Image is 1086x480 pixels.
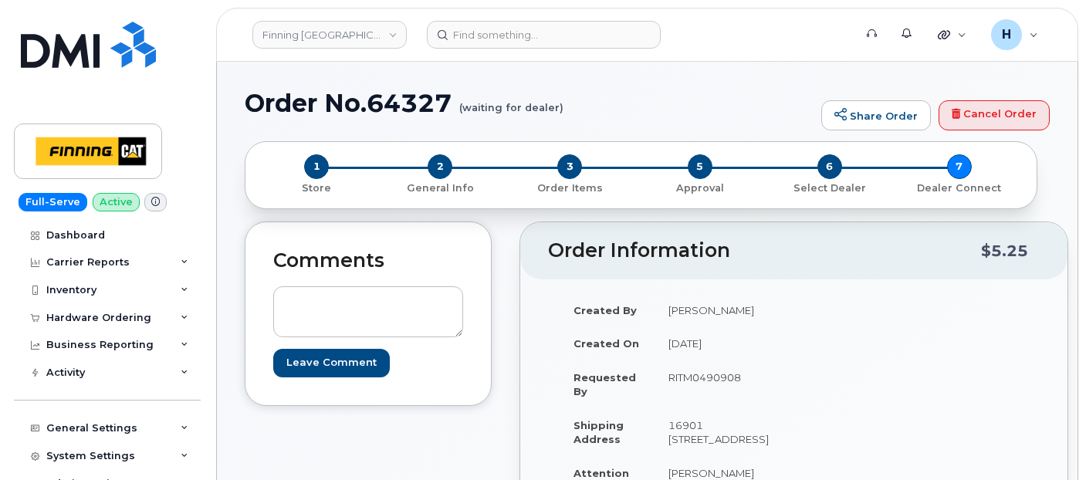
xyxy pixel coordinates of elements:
strong: Requested By [573,371,636,398]
strong: Created By [573,304,637,316]
h1: Order No.64327 [245,90,814,117]
td: 16901 [STREET_ADDRESS] [655,408,783,456]
strong: Created On [573,337,639,350]
a: Cancel Order [939,100,1050,131]
span: 3 [557,154,582,179]
span: 2 [428,154,452,179]
a: 5 Approval [635,179,765,195]
a: 1 Store [258,179,375,195]
strong: Attention [573,467,629,479]
span: 5 [688,154,712,179]
span: 1 [304,154,329,179]
div: $5.25 [981,236,1028,265]
small: (waiting for dealer) [459,90,563,113]
td: [DATE] [655,326,783,360]
strong: Shipping Address [573,419,624,446]
a: 2 General Info [375,179,505,195]
p: Approval [641,181,759,195]
span: 6 [817,154,842,179]
h2: Comments [273,250,463,272]
a: Share Order [821,100,931,131]
a: 3 Order Items [505,179,634,195]
p: Select Dealer [771,181,888,195]
td: [PERSON_NAME] [655,293,783,327]
input: Leave Comment [273,349,390,377]
p: Store [264,181,369,195]
p: General Info [381,181,499,195]
td: RITM0490908 [655,360,783,408]
p: Order Items [511,181,628,195]
h2: Order Information [548,240,981,262]
a: 6 Select Dealer [765,179,895,195]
